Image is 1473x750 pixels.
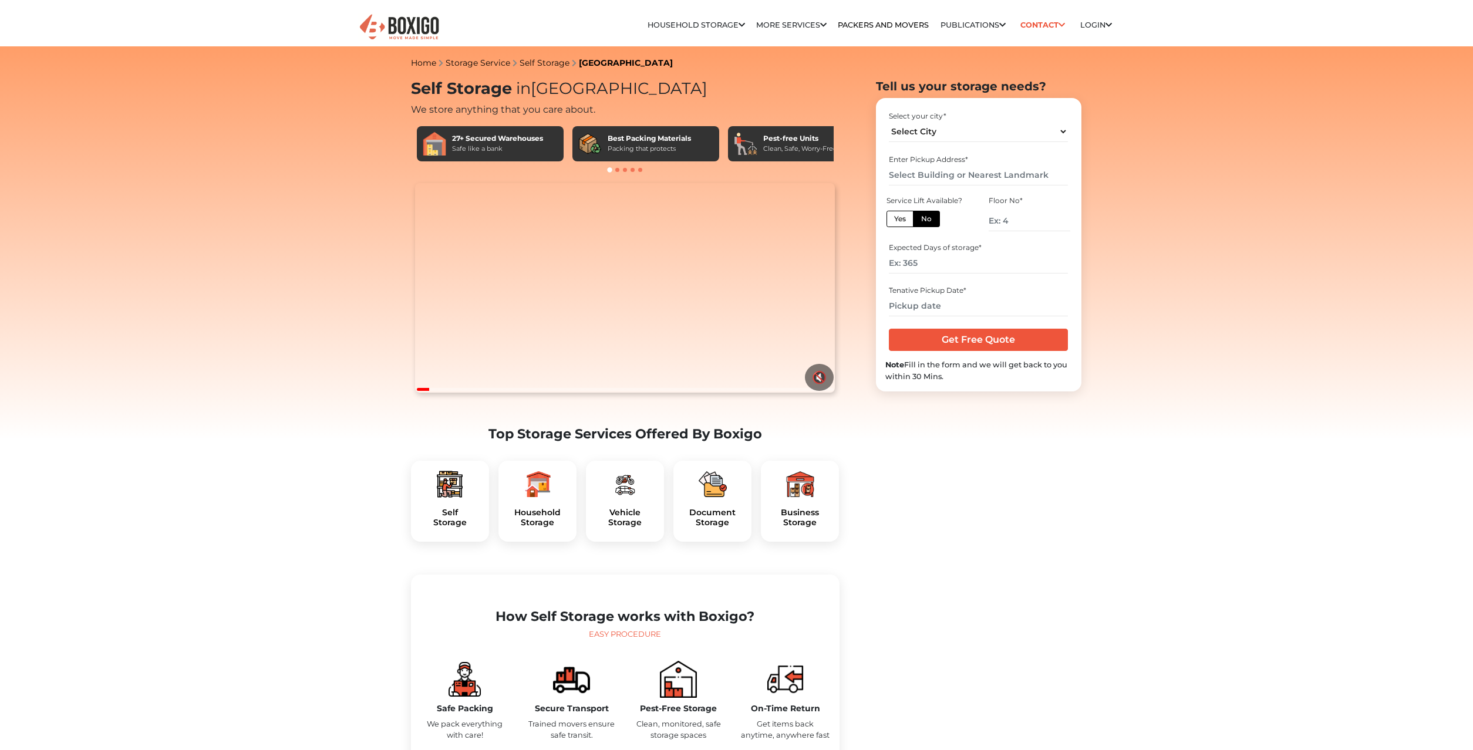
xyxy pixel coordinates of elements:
h1: Self Storage [411,79,840,99]
img: boxigo_packers_and_movers_plan [523,470,551,498]
img: boxigo_packers_and_movers_move [767,661,804,698]
h5: On-Time Return [741,704,830,714]
img: 27+ Secured Warehouses [423,132,446,156]
a: More services [756,21,827,29]
div: Easy Procedure [420,629,830,640]
a: Self Storage [520,58,569,68]
button: 🔇 [805,364,834,391]
div: Tenative Pickup Date [889,285,1068,296]
input: Select Building or Nearest Landmark [889,165,1068,185]
a: SelfStorage [420,508,480,528]
div: Enter Pickup Address [889,154,1068,165]
h2: Tell us your storage needs? [876,79,1081,93]
input: Get Free Quote [889,329,1068,351]
span: in [516,79,531,98]
h2: Top Storage Services Offered By Boxigo [411,426,840,442]
img: Boxigo [358,13,440,42]
h5: Secure Transport [527,704,616,714]
a: Packers and Movers [838,21,929,29]
h5: Self Storage [420,508,480,528]
label: Yes [887,211,914,227]
a: Publications [941,21,1006,29]
a: Login [1080,21,1112,29]
div: Safe like a bank [452,144,543,154]
span: We store anything that you care about. [411,104,595,115]
a: VehicleStorage [595,508,655,528]
h5: Safe Packing [420,704,510,714]
div: 27+ Secured Warehouses [452,133,543,144]
p: Get items back anytime, anywhere fast [741,718,830,741]
img: boxigo_packers_and_movers_plan [611,470,639,498]
img: boxigo_storage_plan [446,661,483,698]
img: boxigo_packers_and_movers_plan [436,470,464,498]
div: Pest-free Units [763,133,837,144]
a: Storage Service [446,58,510,68]
a: Contact [1017,16,1069,34]
img: Pest-free Units [734,132,757,156]
div: Packing that protects [608,144,691,154]
h5: Household Storage [508,508,567,528]
h2: How Self Storage works with Boxigo? [420,609,830,624]
video: Your browser does not support the video tag. [415,183,835,393]
a: BusinessStorage [770,508,830,528]
img: boxigo_packers_and_movers_compare [553,661,590,698]
h5: Vehicle Storage [595,508,655,528]
h5: Business Storage [770,508,830,528]
div: Service Lift Available? [887,195,968,206]
input: Ex: 4 [989,211,1070,231]
img: boxigo_packers_and_movers_plan [699,470,727,498]
h5: Pest-Free Storage [634,704,723,714]
a: Home [411,58,436,68]
input: Pickup date [889,296,1068,316]
a: Household Storage [648,21,745,29]
div: Floor No [989,195,1070,206]
span: [GEOGRAPHIC_DATA] [512,79,707,98]
div: Best Packing Materials [608,133,691,144]
a: DocumentStorage [683,508,742,528]
a: [GEOGRAPHIC_DATA] [579,58,673,68]
img: boxigo_packers_and_movers_plan [786,470,814,498]
a: HouseholdStorage [508,508,567,528]
div: Select your city [889,111,1068,121]
b: Note [885,360,904,369]
p: Clean, monitored, safe storage spaces [634,718,723,741]
input: Ex: 365 [889,253,1068,273]
div: Fill in the form and we will get back to you within 30 Mins. [885,359,1072,381]
h5: Document Storage [683,508,742,528]
p: Trained movers ensure safe transit. [527,718,616,741]
p: We pack everything with care! [420,718,510,741]
div: Clean, Safe, Worry-Free [763,144,837,154]
div: Expected Days of storage [889,242,1068,253]
img: Best Packing Materials [578,132,602,156]
label: No [913,211,940,227]
img: boxigo_packers_and_movers_book [660,661,697,698]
